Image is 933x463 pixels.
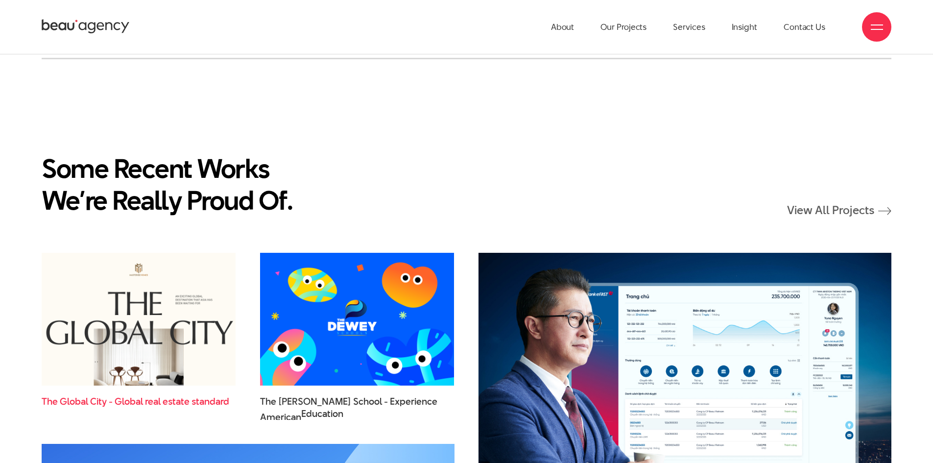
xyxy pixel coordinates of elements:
a: The Global City - Global real estate standard [42,395,236,420]
h2: Some Recent Works We’re Really Proud Of. [42,152,335,216]
span: Global [115,395,143,408]
a: View All Projects [787,204,891,216]
span: The [PERSON_NAME] School - Experience American [260,395,454,420]
a: The [PERSON_NAME] School - Experience AmericanEducation [260,395,454,420]
span: standard [191,395,229,408]
span: City [90,395,107,408]
span: Education [301,408,343,420]
span: estate [163,395,190,408]
span: Global [60,395,88,408]
span: The [42,395,58,408]
span: real [145,395,161,408]
span: - [109,395,113,408]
